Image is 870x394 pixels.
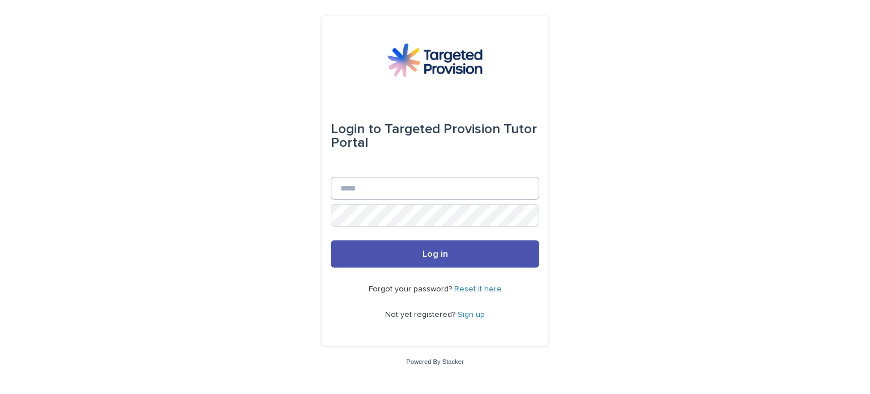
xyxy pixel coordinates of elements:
span: Not yet registered? [385,311,458,319]
div: Targeted Provision Tutor Portal [331,113,539,159]
a: Powered By Stacker [406,358,463,365]
button: Log in [331,240,539,268]
img: M5nRWzHhSzIhMunXDL62 [387,43,483,77]
span: Forgot your password? [369,285,454,293]
a: Sign up [458,311,485,319]
span: Log in [423,249,448,259]
span: Login to [331,122,381,136]
a: Reset it here [454,285,502,293]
